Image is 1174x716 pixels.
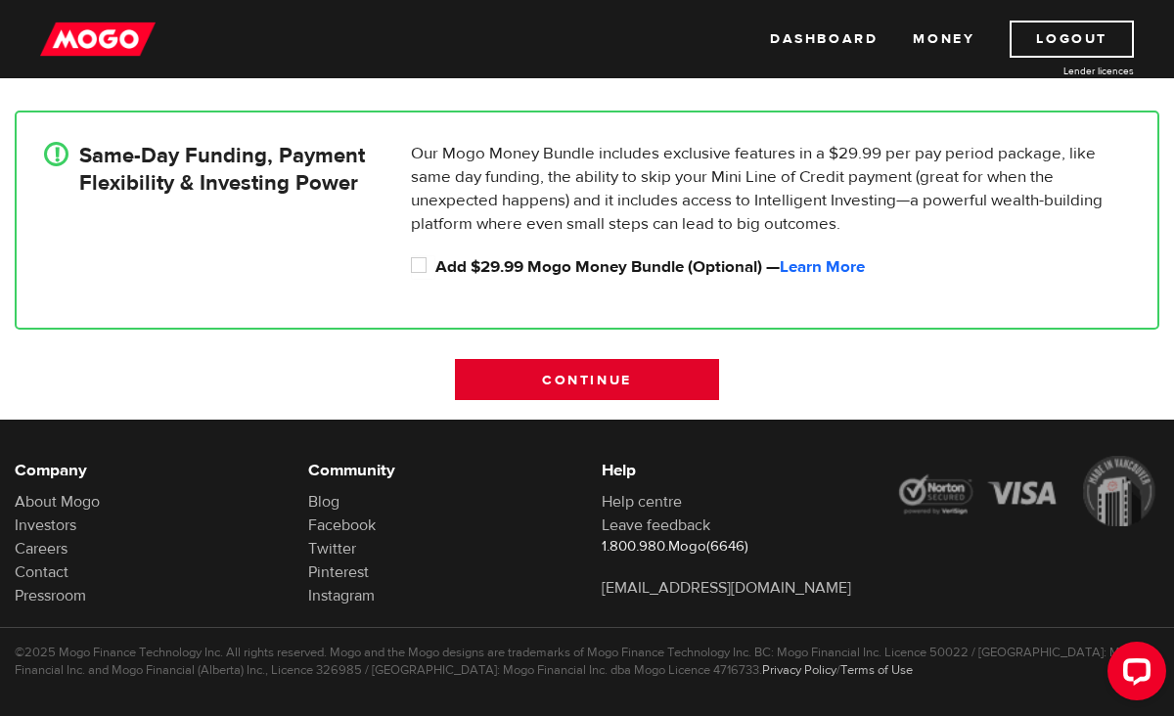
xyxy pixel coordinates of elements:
[455,359,719,400] input: Continue
[602,515,710,535] a: Leave feedback
[411,255,435,280] input: Add $29.99 Mogo Money Bundle (Optional) &mdash; <a id="loan_application_mini_bundle_learn_more" h...
[40,21,156,58] img: mogo_logo-11ee424be714fa7cbb0f0f49df9e16ec.png
[79,142,365,197] h4: Same-Day Funding, Payment Flexibility & Investing Power
[308,562,369,582] a: Pinterest
[602,492,682,512] a: Help centre
[411,142,1130,236] p: Our Mogo Money Bundle includes exclusive features in a $29.99 per pay period package, like same d...
[15,515,76,535] a: Investors
[895,456,1159,527] img: legal-icons-92a2ffecb4d32d839781d1b4e4802d7b.png
[15,492,100,512] a: About Mogo
[602,459,866,482] h6: Help
[770,21,878,58] a: Dashboard
[308,492,339,512] a: Blog
[762,662,836,678] a: Privacy Policy
[15,644,1159,679] p: ©2025 Mogo Finance Technology Inc. All rights reserved. Mogo and the Mogo designs are trademarks ...
[44,142,68,166] div: !
[987,64,1134,78] a: Lender licences
[308,586,375,605] a: Instagram
[308,515,376,535] a: Facebook
[780,256,865,278] a: Learn More
[602,578,851,598] a: [EMAIL_ADDRESS][DOMAIN_NAME]
[913,21,974,58] a: Money
[308,459,572,482] h6: Community
[15,586,86,605] a: Pressroom
[15,459,279,482] h6: Company
[840,662,913,678] a: Terms of Use
[602,537,866,557] p: 1.800.980.Mogo(6646)
[435,255,1130,279] label: Add $29.99 Mogo Money Bundle (Optional) —
[1092,634,1174,716] iframe: LiveChat chat widget
[15,539,68,559] a: Careers
[1010,21,1134,58] a: Logout
[308,539,356,559] a: Twitter
[15,562,68,582] a: Contact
